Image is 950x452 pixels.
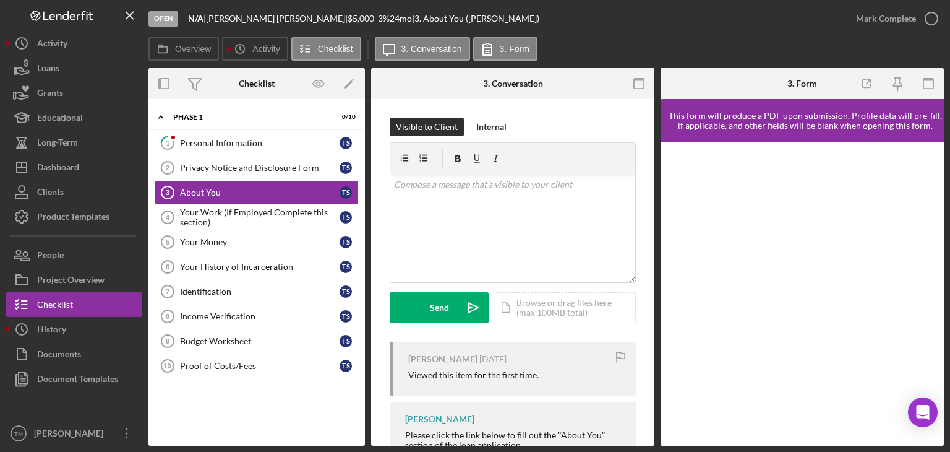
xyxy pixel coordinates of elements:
div: [PERSON_NAME] [PERSON_NAME] | [206,14,348,24]
button: Visible to Client [390,118,464,136]
div: | [188,14,206,24]
label: Checklist [318,44,353,54]
a: 7IdentificationTS [155,279,359,304]
tspan: 6 [166,263,169,271]
div: Open Intercom Messenger [908,398,938,427]
tspan: 4 [166,214,170,221]
button: Internal [470,118,513,136]
div: About You [180,188,340,198]
a: 9Budget WorksheetTS [155,329,359,354]
div: T S [340,162,352,174]
div: 3. Conversation [483,79,543,89]
div: Viewed this item for the first time. [408,370,539,380]
tspan: 1 [166,139,169,147]
div: Internal [476,118,507,136]
div: T S [340,211,352,224]
div: | 3. About You ([PERSON_NAME]) [412,14,539,24]
a: Checklist [6,292,142,317]
div: 3 % [378,14,390,24]
tspan: 2 [166,164,169,172]
label: Activity [252,44,280,54]
div: 0 / 10 [333,113,356,121]
div: [PERSON_NAME] [405,414,474,424]
a: 1Personal InformationTS [155,131,359,155]
div: Personal Information [180,138,340,148]
a: 10Proof of Costs/FeesTS [155,354,359,378]
div: T S [340,285,352,298]
button: 3. Form [473,37,537,61]
time: 2025-09-03 15:44 [479,354,507,364]
div: Mark Complete [856,6,916,31]
button: Overview [148,37,219,61]
div: Phase 1 [173,113,325,121]
a: Document Templates [6,367,142,391]
div: 3. Form [787,79,817,89]
div: Your History of Incarceration [180,262,340,272]
div: Your Money [180,237,340,247]
button: Project Overview [6,267,142,292]
a: 5Your MoneyTS [155,230,359,254]
div: Visible to Client [396,118,458,136]
label: Overview [175,44,211,54]
div: T S [340,360,352,372]
label: 3. Conversation [401,44,462,54]
div: Budget Worksheet [180,336,340,346]
div: T S [340,236,352,248]
div: T S [340,261,352,273]
div: Checklist [239,79,275,89]
div: Proof of Costs/Fees [180,361,340,371]
tspan: 10 [163,362,171,370]
button: 3. Conversation [375,37,470,61]
div: Open [148,11,178,27]
button: Mark Complete [844,6,944,31]
button: Send [390,292,489,323]
div: History [37,317,66,345]
div: Identification [180,287,340,297]
div: Documents [37,342,81,370]
tspan: 8 [166,313,169,320]
button: History [6,317,142,342]
div: T S [340,310,352,323]
div: [PERSON_NAME] [408,354,477,364]
div: T S [340,335,352,347]
div: Send [430,292,449,323]
span: $5,000 [348,13,374,24]
a: 3About YouTS [155,180,359,205]
div: Checklist [37,292,73,320]
a: 6Your History of IncarcerationTS [155,254,359,279]
div: Please click the link below to fill out the "About You" section of the loan application. [405,430,623,450]
div: Your Work (If Employed Complete this section) [180,207,340,227]
button: Documents [6,342,142,367]
tspan: 3 [166,189,169,196]
button: TM[PERSON_NAME] [6,421,142,446]
a: 2Privacy Notice and Disclosure FormTS [155,155,359,180]
div: T S [340,137,352,149]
